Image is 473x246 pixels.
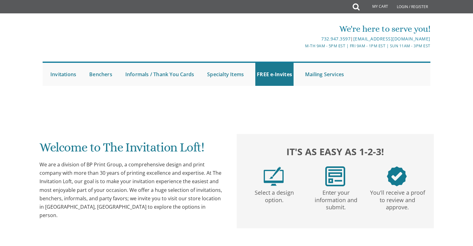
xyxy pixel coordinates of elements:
p: Select a design option. [245,186,304,204]
div: | [172,35,430,43]
a: [EMAIL_ADDRESS][DOMAIN_NAME] [353,36,430,42]
img: step1.png [264,166,284,186]
a: FREE e-Invites [255,63,294,86]
img: step3.png [387,166,407,186]
p: You'll receive a proof to review and approve. [368,186,427,211]
img: step2.png [325,166,345,186]
a: Invitations [49,63,78,86]
a: Mailing Services [304,63,345,86]
a: Benchers [88,63,114,86]
a: 732.947.3597 [321,36,350,42]
h2: It's as easy as 1-2-3! [243,145,428,159]
p: Enter your information and submit. [306,186,365,211]
div: M-Th 9am - 5pm EST | Fri 9am - 1pm EST | Sun 11am - 3pm EST [172,43,430,49]
a: Informals / Thank You Cards [124,63,196,86]
h1: Welcome to The Invitation Loft! [39,141,224,159]
div: We're here to serve you! [172,23,430,35]
a: My Cart [359,1,392,13]
a: Specialty Items [206,63,245,86]
div: We are a division of BP Print Group, a comprehensive design and print company with more than 30 y... [39,160,224,220]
